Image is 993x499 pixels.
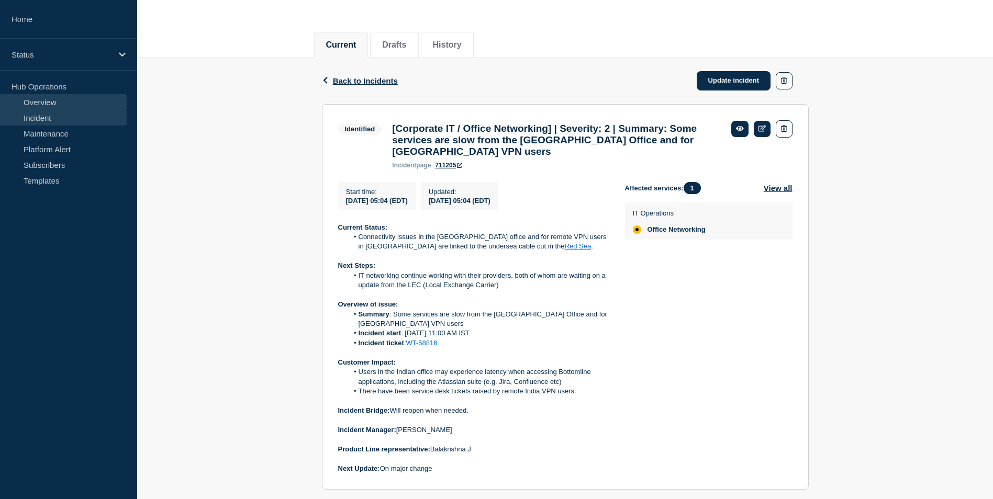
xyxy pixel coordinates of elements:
p: IT Operations [633,209,706,217]
strong: Next Steps: [338,262,376,269]
button: View all [764,182,793,194]
a: Red Sea [565,242,592,250]
a: Update incident [697,71,771,90]
strong: Incident start [359,329,401,337]
p: Balakrishna J [338,445,608,454]
li: : [348,338,608,348]
span: incident [392,162,416,169]
li: Connectivity issues in the [GEOGRAPHIC_DATA] office and for remote VPN users in [GEOGRAPHIC_DATA]... [348,232,608,252]
span: 1 [684,182,701,194]
button: History [433,40,462,50]
li: : [DATE] 11:00 AM IST [348,328,608,338]
strong: Overview of issue: [338,300,398,308]
strong: Summary [359,310,389,318]
a: 711205 [435,162,462,169]
h3: [Corporate IT / Office Networking] | Severity: 2 | Summary: Some services are slow from the [GEOG... [392,123,721,157]
li: There have been service desk tickets raised by remote India VPN users. [348,387,608,396]
strong: Next Update: [338,464,380,472]
p: page [392,162,431,169]
p: Updated : [429,188,490,196]
strong: Incident Bridge: [338,406,390,414]
span: Office Networking [648,225,706,234]
div: [DATE] 05:04 (EDT) [429,196,490,205]
strong: Product Line representative: [338,445,430,453]
button: Drafts [382,40,406,50]
strong: Incident Manager: [338,426,396,434]
span: Affected services: [625,182,706,194]
strong: Current Status: [338,223,388,231]
span: Back to Incidents [333,76,398,85]
p: Status [12,50,112,59]
p: [PERSON_NAME] [338,425,608,435]
p: Will reopen when needed. [338,406,608,415]
a: WT-58816 [406,339,438,347]
span: [DATE] 05:04 (EDT) [346,197,408,205]
li: : Some services are slow from the [GEOGRAPHIC_DATA] Office and for [GEOGRAPHIC_DATA] VPN users [348,310,608,329]
li: Users in the Indian office may experience latency when accessing Bottomline applications, includi... [348,367,608,387]
span: Identified [338,123,382,135]
strong: Incident ticket [359,339,404,347]
button: Back to Incidents [322,76,398,85]
li: IT networking continue working with their providers, both of whom are waiting on a update from th... [348,271,608,290]
button: Current [326,40,356,50]
strong: Customer Impact: [338,358,396,366]
p: Start time : [346,188,408,196]
p: On major change [338,464,608,473]
div: affected [633,225,641,234]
